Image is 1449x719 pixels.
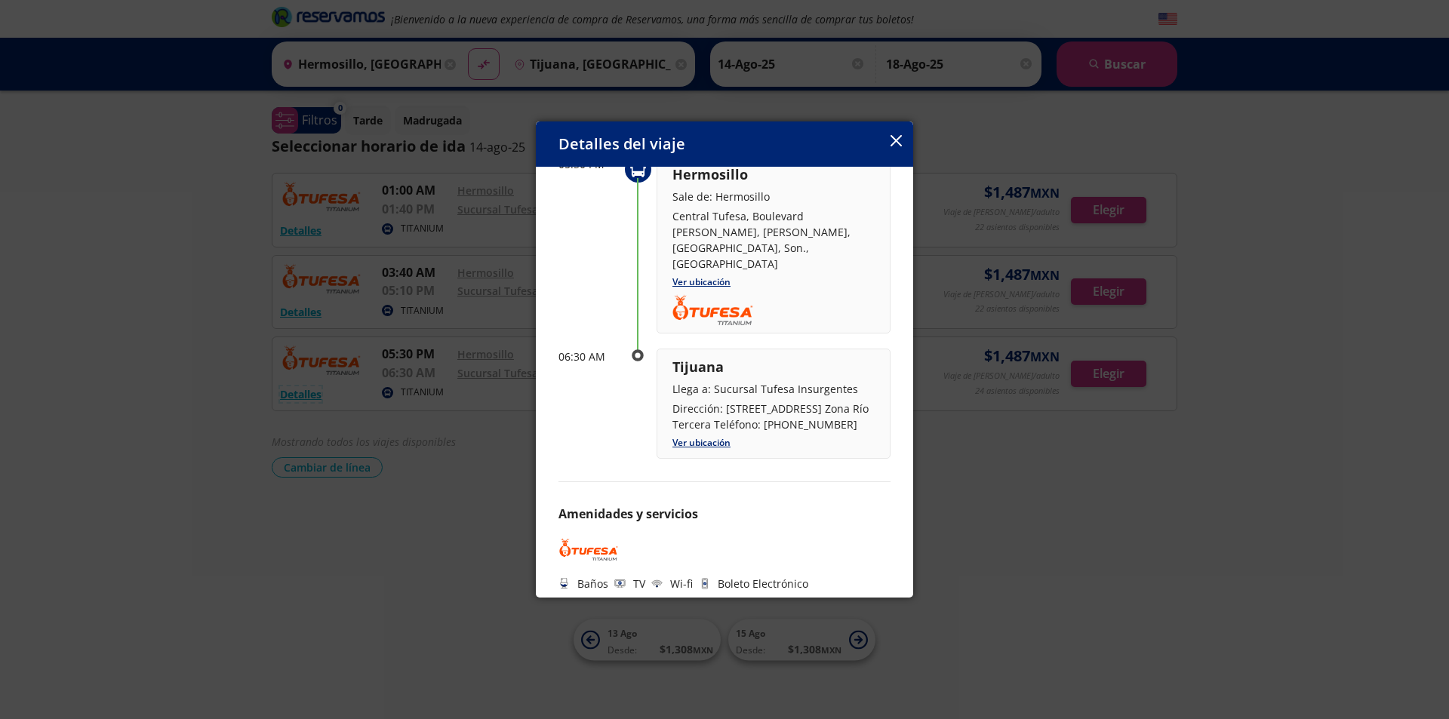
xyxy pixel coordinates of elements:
[672,189,875,204] p: Sale de: Hermosillo
[672,275,731,288] a: Ver ubicación
[672,294,753,325] img: TUFESA_TITANIUM.png
[672,164,875,185] p: Hermosillo
[558,505,891,523] p: Amenidades y servicios
[558,538,619,561] img: TUFESA TITANIUM
[577,576,608,591] p: Baños
[672,381,875,397] p: Llega a: Sucursal Tufesa Insurgentes
[718,576,808,591] p: Boleto Electrónico
[558,349,619,364] p: 06:30 AM
[672,436,731,449] a: Ver ubicación
[670,576,693,591] p: Wi-fi
[633,576,645,591] p: TV
[672,401,875,432] p: Dirección: [STREET_ADDRESS] Zona Río Tercera Teléfono: [PHONE_NUMBER]
[672,208,875,272] p: Central Tufesa, Boulevard [PERSON_NAME], [PERSON_NAME], [GEOGRAPHIC_DATA], Son., [GEOGRAPHIC_DATA]
[672,357,875,377] p: Tijuana
[558,133,685,155] p: Detalles del viaje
